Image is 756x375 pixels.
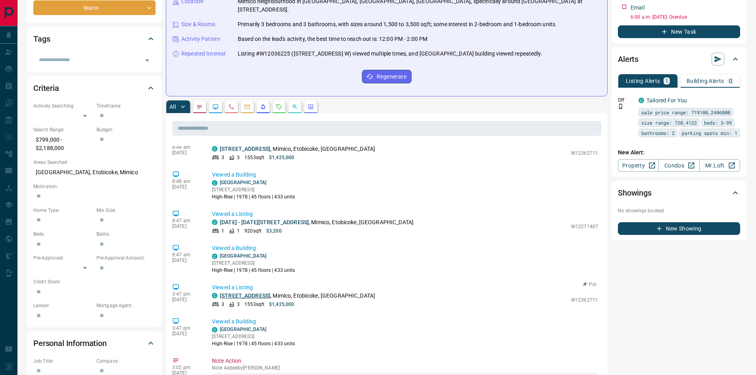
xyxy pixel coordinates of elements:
[33,0,156,15] div: Warm
[33,82,59,94] h2: Criteria
[33,29,156,48] div: Tags
[269,154,294,161] p: $1,425,000
[641,129,675,137] span: bathrooms: 2
[571,223,598,230] p: W12271407
[181,35,220,43] p: Activity Pattern
[33,358,92,365] p: Job Title:
[172,297,200,302] p: [DATE]
[618,183,740,202] div: Showings
[221,154,224,161] p: 3
[96,207,156,214] p: Min Size:
[33,302,92,309] p: Lawyer:
[260,104,266,110] svg: Listing Alerts
[212,104,219,110] svg: Lead Browsing Activity
[221,301,224,308] p: 3
[641,108,730,116] span: sale price range: 719100,2406800
[269,301,294,308] p: $1,425,000
[618,96,634,104] p: Off
[237,301,240,308] p: 3
[228,104,235,110] svg: Calls
[618,53,639,65] h2: Alerts
[220,253,266,259] a: [GEOGRAPHIC_DATA]
[172,331,200,337] p: [DATE]
[212,193,295,200] p: High-Rise | 1978 | 45 floors | 433 units
[212,146,217,152] div: condos.ca
[212,293,217,298] div: condos.ca
[96,358,156,365] p: Company:
[33,102,92,110] p: Actively Searching:
[212,267,295,274] p: High-Rise | 1978 | 45 floors | 433 units
[631,4,644,12] p: Email
[646,97,687,104] a: Tailored For You
[33,254,92,262] p: Pre-Approved:
[266,227,282,235] p: $3,200
[33,207,92,214] p: Home Type:
[639,98,644,103] div: condos.ca
[220,327,266,332] a: [GEOGRAPHIC_DATA]
[244,154,264,161] p: 1553 sqft
[362,70,412,83] button: Regenerate
[618,25,740,38] button: New Task
[33,159,156,166] p: Areas Searched:
[658,159,699,172] a: Condos
[172,252,200,258] p: 8:47 am
[618,207,740,214] p: No showings booked
[96,126,156,133] p: Budget:
[292,104,298,110] svg: Opportunities
[142,55,153,66] button: Open
[33,334,156,353] div: Personal Information
[172,365,200,370] p: 3:02 pm
[704,119,732,127] span: beds: 3-99
[33,133,92,155] p: $799,000 - $2,188,000
[699,159,740,172] a: Mr.Loft
[578,281,601,288] button: Pin
[618,104,623,109] svg: Push Notification Only
[238,20,557,29] p: Primarily 3 bedrooms and 3 bathrooms, with sizes around 1,500 to 3,500 sqft; some interest in 2-b...
[172,291,200,297] p: 3:47 pm
[33,79,156,98] div: Criteria
[96,231,156,238] p: Baths:
[238,50,542,58] p: Listing #W12036225 ([STREET_ADDRESS] W) viewed multiple times, and [GEOGRAPHIC_DATA] building vie...
[172,184,200,190] p: [DATE]
[212,260,295,267] p: [STREET_ADDRESS]
[220,180,266,185] a: [GEOGRAPHIC_DATA]
[212,365,598,371] p: Note Added by [PERSON_NAME]
[212,340,295,347] p: High-Rise | 1978 | 45 floors | 433 units
[181,50,226,58] p: Repeated Interest
[96,102,156,110] p: Timeframe:
[220,146,270,152] a: [STREET_ADDRESS]
[729,78,732,84] p: 0
[626,78,660,84] p: Listing Alerts
[212,244,598,252] p: Viewed a Building
[276,104,282,110] svg: Requests
[220,292,270,299] a: [STREET_ADDRESS]
[220,218,414,227] p: , Mimico, Etobicoke, [GEOGRAPHIC_DATA]
[33,33,50,45] h2: Tags
[212,357,598,365] p: Note Action
[212,171,598,179] p: Viewed a Building
[33,166,156,179] p: [GEOGRAPHIC_DATA], Etobicoke, Mimico
[244,227,262,235] p: 920 sqft
[221,227,224,235] p: 1
[244,301,264,308] p: 1553 sqft
[172,144,200,150] p: 8:48 am
[220,145,375,153] p: , Mimico, Etobicoke, [GEOGRAPHIC_DATA]
[571,296,598,304] p: W12362711
[237,154,240,161] p: 3
[631,13,740,21] p: 6:00 a.m. [DATE] - Overdue
[682,129,737,137] span: parking spots min: 1
[33,278,156,285] p: Credit Score:
[172,150,200,156] p: [DATE]
[172,258,200,263] p: [DATE]
[220,219,309,225] a: [DATE] - [DATE][STREET_ADDRESS]
[618,50,740,69] div: Alerts
[172,179,200,184] p: 8:48 am
[212,210,598,218] p: Viewed a Listing
[172,218,200,223] p: 8:47 am
[169,104,176,110] p: All
[308,104,314,110] svg: Agent Actions
[618,187,652,199] h2: Showings
[238,35,427,43] p: Based on the lead's activity, the best time to reach out is: 12:00 PM - 2:00 PM
[571,150,598,157] p: W12362711
[212,180,217,186] div: condos.ca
